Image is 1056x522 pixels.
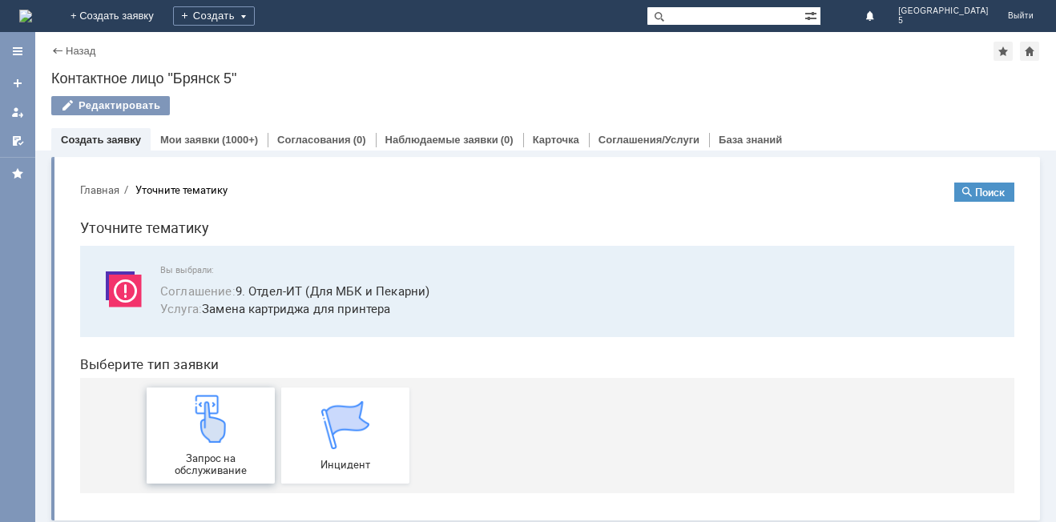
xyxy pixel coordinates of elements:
div: Сделать домашней страницей [1020,42,1039,61]
a: Мои заявки [5,99,30,125]
a: Инцидент [214,218,342,314]
a: Создать заявку [61,134,141,146]
a: Наблюдаемые заявки [385,134,498,146]
a: Создать заявку [5,70,30,96]
div: (0) [501,134,514,146]
span: Инцидент [219,289,337,301]
span: [GEOGRAPHIC_DATA] [898,6,989,16]
a: База знаний [719,134,782,146]
button: Поиск [887,13,947,32]
div: Контактное лицо "Брянск 5" [51,70,1040,86]
img: get067d4ba7cf7247ad92597448b2db9300 [254,231,302,279]
img: logo [19,10,32,22]
h1: Уточните тематику [13,46,947,70]
div: Уточните тематику [68,14,160,26]
span: Запрос на обслуживание [84,283,203,307]
header: Выберите тип заявки [13,187,947,203]
button: Главная [13,13,52,27]
div: (0) [353,134,366,146]
span: Расширенный поиск [804,7,820,22]
a: Мои заявки [160,134,220,146]
img: get23c147a1b4124cbfa18e19f2abec5e8f [119,225,167,273]
div: Добавить в избранное [994,42,1013,61]
img: svg%3E [32,95,80,143]
a: Перейти на домашнюю страницу [19,10,32,22]
span: Замена картриджа для принтера [93,130,928,148]
a: Соглашения/Услуги [599,134,699,146]
span: 5 [898,16,989,26]
span: Услуга : [93,130,135,147]
span: Соглашение : [93,113,168,129]
a: Запрос на обслуживание [79,218,208,314]
span: Вы выбрали: [93,95,928,106]
div: Создать [173,6,255,26]
a: Карточка [533,134,579,146]
div: (1000+) [222,134,258,146]
button: Соглашение:9. Отдел-ИТ (Для МБК и Пекарни) [93,112,362,130]
a: Мои согласования [5,128,30,154]
a: Согласования [277,134,351,146]
a: Назад [66,45,95,57]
